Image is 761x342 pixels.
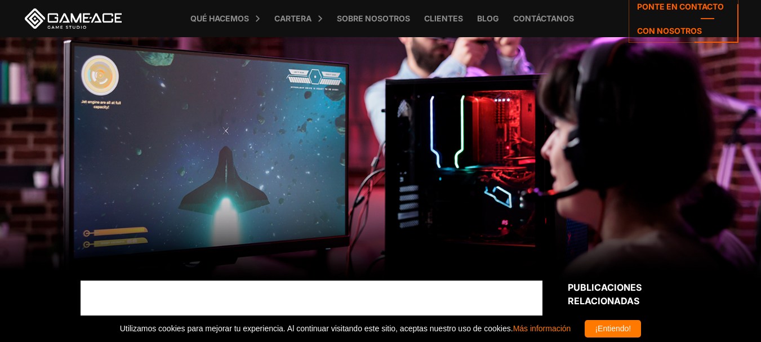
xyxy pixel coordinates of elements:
[568,282,642,307] font: Publicaciones relacionadas
[190,14,249,23] font: Qué hacemos
[477,14,499,23] font: Blog
[595,324,631,333] font: ¡Entiendo!
[513,14,574,23] font: Contáctanos
[424,14,463,23] font: Clientes
[274,14,311,23] font: Cartera
[120,324,513,333] font: Utilizamos cookies para mejorar tu experiencia. Al continuar visitando este sitio, aceptas nuestr...
[513,324,571,333] a: Más información
[337,14,410,23] font: Sobre nosotros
